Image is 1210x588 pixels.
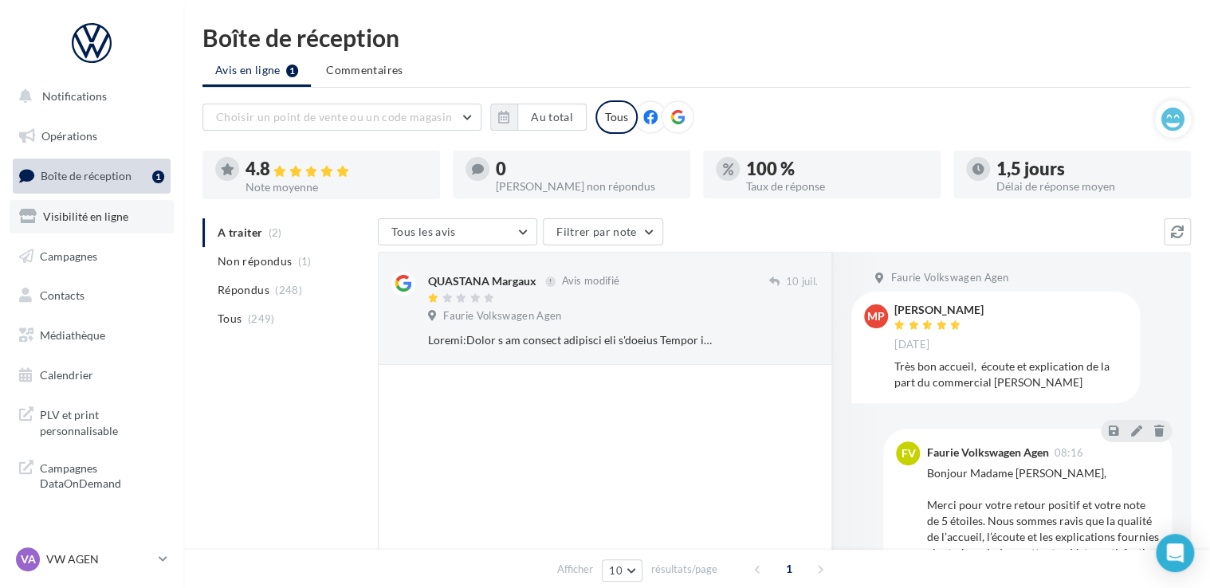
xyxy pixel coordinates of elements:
span: (249) [248,312,275,325]
span: résultats/page [651,562,717,577]
div: Boîte de réception [202,25,1191,49]
div: Open Intercom Messenger [1156,534,1194,572]
a: Contacts [10,279,174,312]
span: Tous les avis [391,225,456,238]
div: 0 [496,160,678,178]
a: Opérations [10,120,174,153]
span: MP [867,308,885,324]
span: PLV et print personnalisable [40,404,164,438]
span: 1 [776,556,802,582]
div: Faurie Volkswagen Agen [926,447,1048,458]
span: Visibilité en ligne [43,210,128,223]
a: Visibilité en ligne [10,200,174,233]
span: Non répondus [218,253,292,269]
span: Faurie Volkswagen Agen [443,309,561,323]
span: Afficher [557,562,593,577]
span: Faurie Volkswagen Agen [890,271,1008,285]
button: Au total [490,104,587,131]
button: Tous les avis [378,218,537,245]
a: Médiathèque [10,319,174,352]
span: (248) [275,284,302,296]
a: VA VW AGEN [13,544,171,574]
span: Contacts [40,288,84,302]
span: FV [901,445,915,461]
button: Filtrer par note [543,218,663,245]
button: Au total [517,104,587,131]
div: QUASTANA Margaux [428,273,536,289]
div: Tous [595,100,638,134]
span: 10 juil. [785,275,818,289]
span: Médiathèque [40,328,105,342]
span: Répondus [218,282,269,298]
div: 4.8 [246,160,427,178]
span: Calendrier [40,368,93,382]
span: (1) [298,255,312,268]
span: Campagnes [40,249,97,262]
button: Choisir un point de vente ou un code magasin [202,104,481,131]
span: Choisir un point de vente ou un code magasin [216,110,452,123]
span: [DATE] [894,338,929,352]
a: Boîte de réception1 [10,159,174,193]
span: Tous [218,311,242,327]
span: Avis modifié [561,275,619,288]
a: PLV et print personnalisable [10,398,174,445]
p: VW AGEN [46,551,152,567]
a: Campagnes [10,240,174,273]
span: Notifications [42,89,107,103]
span: Commentaires [326,62,403,78]
button: Notifications [10,80,167,113]
div: 100 % [746,160,928,178]
span: VA [21,551,36,567]
button: 10 [602,559,642,582]
div: [PERSON_NAME] non répondus [496,181,678,192]
a: Calendrier [10,359,174,392]
a: Campagnes DataOnDemand [10,451,174,498]
span: 10 [609,564,623,577]
div: 1 [152,171,164,183]
span: Campagnes DataOnDemand [40,457,164,492]
div: Délai de réponse moyen [996,181,1178,192]
div: Taux de réponse [746,181,928,192]
span: Opérations [41,129,97,143]
div: Loremi:Dolor s am consect adipisci eli s'doeius Tempor in utlab e dolor mag aliqu en adminim: 0) ... [428,332,714,348]
div: Note moyenne [246,182,427,193]
div: [PERSON_NAME] [894,304,984,316]
div: Très bon accueil, écoute et explication de la part du commercial [PERSON_NAME] [894,359,1127,390]
div: 1,5 jours [996,160,1178,178]
span: 08:16 [1054,448,1083,458]
span: Boîte de réception [41,169,132,182]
